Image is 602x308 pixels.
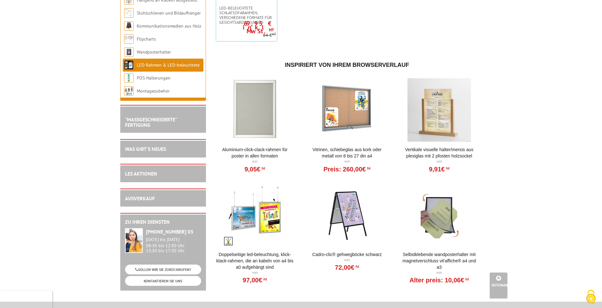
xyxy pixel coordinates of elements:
img: Montagezubehör [124,86,134,96]
a: POS-Halterungen [137,75,170,81]
a: LED-beleuchtete Schlafsofarahmen, verschiedene Formate für Gesichtsabdeckungen [216,6,277,25]
a: Vitrinen, Schiebeglas aus Kork oder Metall von 8 bis 27 DIN A4 [308,146,386,159]
a: Vertikale visuelle Halter/Menüs aus Plexiglas mit 2 Pfosten Holzsockel [400,146,479,159]
font: alter Preis: 10,06€ [409,277,464,284]
p: Von [216,270,294,275]
sup: HT [366,166,371,170]
img: Cookies (modales Fenster) [583,289,599,305]
font: 9,05€ [244,166,260,173]
a: 72,00€HT [335,266,359,269]
sup: HT [272,32,276,36]
span: LED-beleuchtete Schlafsofarahmen, verschiedene Formate für Gesichtsabdeckungen [219,6,274,25]
a: Selbstklebende Wandposterhalter mit Magnetverschluss VIT'AFFICHE® A4 und A3 [400,251,479,270]
sup: HT [445,166,449,170]
a: "Maßgeschneiderte" FERTIGUNG [125,116,177,128]
a: SOLLEN WIR SIE ZURÜCKRUFEN? [125,265,201,274]
p: Von [308,159,386,164]
sup: HT [260,166,265,170]
img: Stuhlschienen und Bildaufhänger [124,8,134,18]
button: Cookies (Fenster modals) [580,286,602,308]
img: LED-Rahmen & LED-beleuchtete POS [124,60,134,70]
font: 08:30 bis 12:30 Uhr 13:30 bis 17:30 Uhr [146,243,185,254]
font: 84 € [263,32,272,38]
p: Von [308,258,386,263]
img: widget-service.jpg [125,228,143,253]
font: Preis: 260,00€ [323,166,366,173]
sup: HT [354,264,359,269]
span: Inspiriert von Ihrem Browserverlauf [285,62,409,68]
a: Wandposterhalter [137,49,171,55]
a: AUSVERKAUF [125,195,155,202]
a: Flipcharts [137,36,156,42]
a: 97,00€HT [243,278,267,282]
p: Von [216,159,294,164]
a: 9,91€HT [429,167,449,171]
img: Wandposterhalter [124,47,134,57]
a: Kommunikationsmedien aus Holz [137,23,201,29]
p: Von [400,159,479,164]
a: Seitenanfang [490,273,507,298]
a: 9,05€HT [244,167,265,171]
img: Flipcharts [124,34,134,44]
a: Stuhlschienen und Bildaufhänger [137,10,201,16]
img: Kommunikationsmedien aus Holz [124,21,134,31]
a: Doppelseitige LED-Beleuchtung, Klick-Klack-Rahmen, die an Kabeln von A4 bis A0 aufgehängt sind [216,251,294,270]
font: 9,91€ [429,166,445,173]
a: LED-Rahmen & LED-beleuchtete POS [124,62,200,81]
sup: HT [464,277,469,281]
a: KONTAKTIEREN SIE UNS [125,276,201,286]
sup: HT [262,277,267,281]
a: alter Preis: 10,06€HT [409,278,469,282]
strong: [PHONE_NUMBER] 03 [146,228,193,235]
a: Aluminium-Click-Clack-Rahmen für Poster in allen Formaten [216,146,294,159]
h2: Zu Ihren Diensten [125,219,201,225]
a: WAS GIBT'S NEUES [125,146,166,152]
font: 72,00€ [335,264,354,271]
a: Cadro-Clic® Gehwegböcke Schwarz [308,251,386,258]
font: 97,00€ [243,277,262,284]
p: Von [400,270,479,275]
sup: HT [269,27,274,33]
div: [DATE] bis [DATE] [146,237,201,242]
a: Preis: 260,00€HT [323,167,371,171]
font: SOLLEN WIR SIE ZURÜCKRUFEN? [138,267,191,272]
a: Montagezubehör [137,88,170,94]
a: LES AKTIONEN [125,170,157,177]
font: 69,95 € inkl. MwSt. [243,19,274,35]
